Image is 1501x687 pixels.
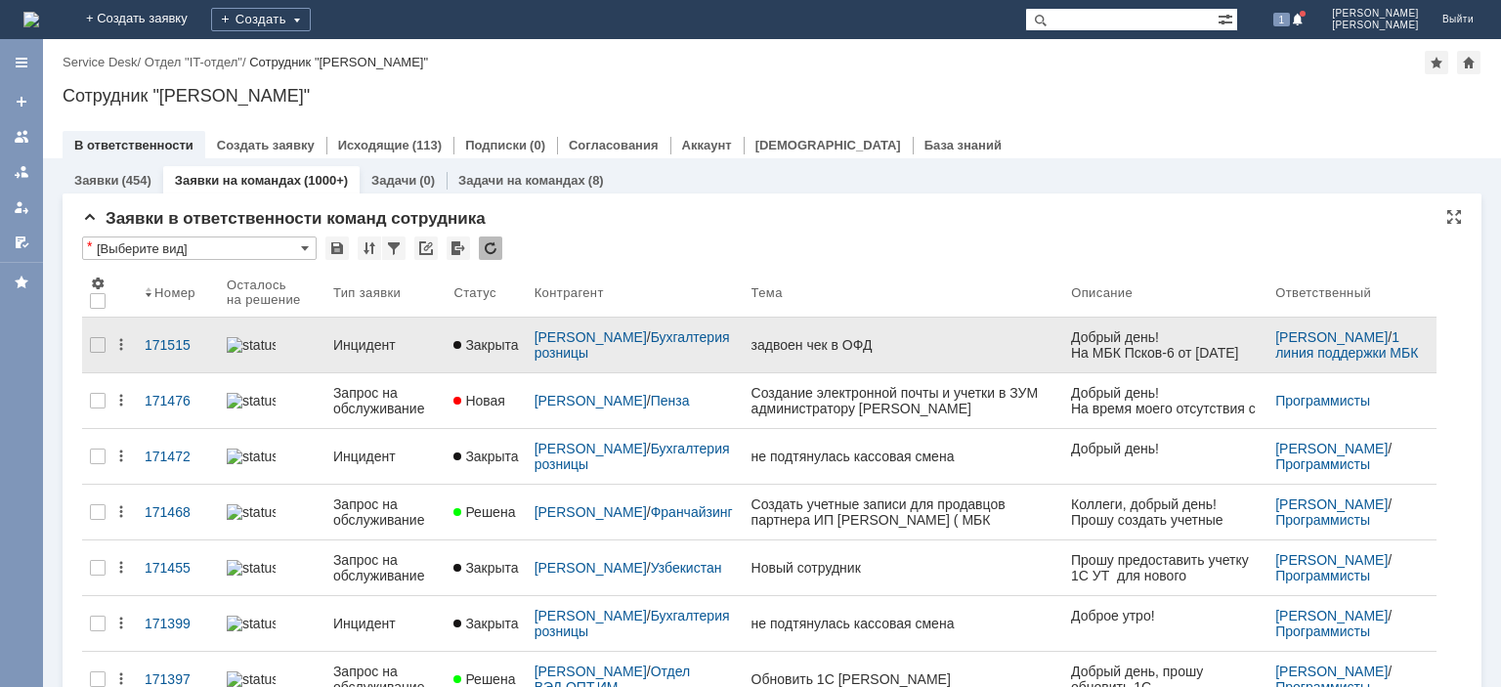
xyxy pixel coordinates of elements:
[145,55,249,69] div: /
[1275,552,1429,583] div: /
[1275,496,1429,528] div: /
[382,236,406,260] div: Фильтрация...
[744,268,1064,318] th: Тема
[113,560,129,576] div: Действия
[651,560,722,576] a: Узбекистан
[219,325,325,365] a: statusbar-100 (1).png
[446,381,526,420] a: Новая
[1332,8,1419,20] span: [PERSON_NAME]
[1275,329,1418,361] a: 1 линия поддержки МБК
[333,285,401,300] div: Тип заявки
[447,236,470,260] div: Экспорт списка
[338,138,409,152] a: Исходящие
[113,449,129,464] div: Действия
[82,209,486,228] span: Заявки в ответственности команд сотрудника
[113,671,129,687] div: Действия
[751,496,1056,528] div: Создать учетные записи для продавцов партнера ИП [PERSON_NAME] ( МБК Стерлитамак)
[535,329,736,361] div: /
[1446,209,1462,225] div: На всю страницу
[325,540,446,595] a: Запрос на обслуживание
[1275,393,1370,408] a: Программисты
[744,325,1064,365] a: задвоен чек в ОФД
[304,173,348,188] div: (1000+)
[219,548,325,587] a: statusbar-100 (1).png
[137,325,219,365] a: 171515
[137,437,219,476] a: 171472
[137,604,219,643] a: 171399
[535,608,734,639] a: Бухгалтерия розницы
[145,504,211,520] div: 171468
[113,337,129,353] div: Действия
[333,449,438,464] div: Инцидент
[453,449,518,464] span: Закрыта
[1275,496,1388,512] a: [PERSON_NAME]
[6,227,37,258] a: Мои согласования
[1275,285,1371,300] div: Ответственный
[751,671,1056,687] div: Обновить 1С [PERSON_NAME]
[453,337,518,353] span: Закрыта
[145,449,211,464] div: 171472
[73,47,113,63] span: от 11.
[333,337,438,353] div: Инцидент
[1275,552,1388,568] a: [PERSON_NAME]
[121,173,150,188] div: (454)
[63,55,138,69] a: Service Desk
[588,173,604,188] div: (8)
[1275,441,1388,456] a: [PERSON_NAME]
[90,276,106,291] span: Настройки
[1275,441,1429,472] div: /
[1275,329,1429,361] div: /
[219,604,325,643] a: statusbar-100 (1).png
[1275,512,1370,528] a: Программисты
[569,138,659,152] a: Согласования
[1332,20,1419,31] span: [PERSON_NAME]
[333,616,438,631] div: Инцидент
[113,616,129,631] div: Действия
[1457,51,1480,74] div: Сделать домашней страницей
[446,268,526,318] th: Статус
[113,393,129,408] div: Действия
[74,138,193,152] a: В ответственности
[535,664,647,679] a: [PERSON_NAME]
[219,268,325,318] th: Осталось на решение
[446,437,526,476] a: Закрыта
[1275,623,1370,639] a: Программисты
[535,560,736,576] div: /
[217,138,315,152] a: Создать заявку
[227,671,276,687] img: statusbar-100 (1).png
[1425,51,1448,74] div: Добавить в избранное
[751,616,1056,631] div: не подтянулась кассовая смена
[453,671,515,687] span: Решена
[535,441,734,472] a: Бухгалтерия розницы
[651,393,690,408] a: Пенза
[333,496,438,528] div: Запрос на обслуживание
[137,381,219,420] a: 171476
[23,12,39,27] img: logo
[87,239,92,253] div: Настройки списка отличаются от сохраненных в виде
[1275,664,1388,679] a: [PERSON_NAME]
[63,55,145,69] div: /
[751,285,783,300] div: Тема
[535,329,734,361] a: Бухгалтерия розницы
[154,285,195,300] div: Номер
[6,86,37,117] a: Создать заявку
[1275,329,1388,345] a: [PERSON_NAME]
[458,173,585,188] a: Задачи на командах
[453,285,495,300] div: Статус
[414,236,438,260] div: Скопировать ссылку на список
[446,548,526,587] a: Закрыта
[446,325,526,365] a: Закрыта
[751,337,1056,353] div: задвоен чек в ОФД
[145,560,211,576] div: 171455
[227,560,276,576] img: statusbar-100 (1).png
[751,449,1056,464] div: не подтянулась кассовая смена
[227,278,302,307] div: Осталось на решение
[453,504,515,520] span: Решена
[744,604,1064,643] a: не подтянулась кассовая смена
[175,173,301,188] a: Заявки на командах
[325,325,446,365] a: Инцидент
[755,138,901,152] a: [DEMOGRAPHIC_DATA]
[535,608,736,639] div: /
[325,236,349,260] div: Сохранить вид
[535,560,647,576] a: [PERSON_NAME]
